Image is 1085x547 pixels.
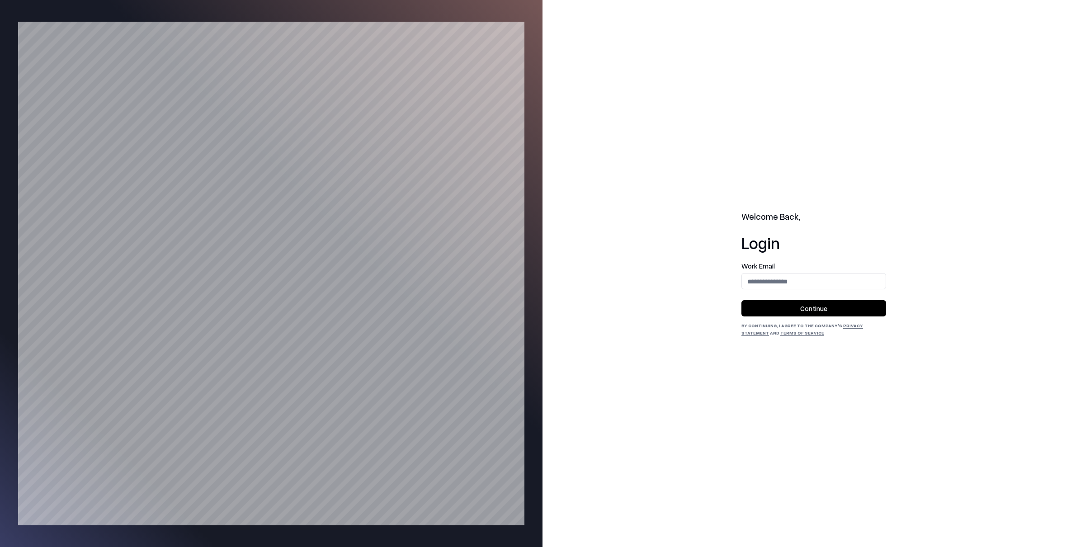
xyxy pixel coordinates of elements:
[741,234,886,252] h1: Login
[741,322,886,336] div: By continuing, I agree to the Company's and
[780,330,824,335] a: Terms of Service
[741,263,886,269] label: Work Email
[741,300,886,316] button: Continue
[741,211,886,223] h2: Welcome Back,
